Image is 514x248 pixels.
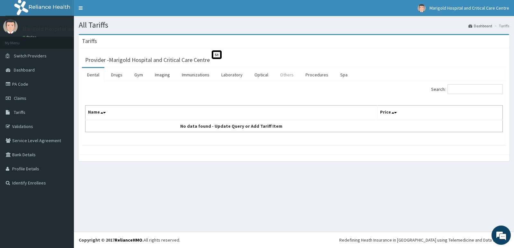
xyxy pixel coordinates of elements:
img: User Image [3,19,18,34]
span: Dashboard [14,67,35,73]
a: Immunizations [177,68,215,81]
span: Switch Providers [14,53,47,59]
a: Online [22,35,38,39]
a: Dashboard [468,23,492,29]
div: Redefining Heath Insurance in [GEOGRAPHIC_DATA] using Telemedicine and Data Science! [339,237,509,243]
span: Claims [14,95,26,101]
a: Imaging [150,68,175,81]
th: Name [85,106,377,120]
span: Tariffs [14,109,25,115]
a: Drugs [106,68,128,81]
span: St [212,50,222,59]
th: Price [377,106,503,120]
td: No data found - Update Query or Add Tariff Item [85,120,377,132]
li: Tariffs [493,23,509,29]
a: Gym [129,68,148,81]
p: Marigold Hospital and Critical Care Centre [22,26,127,32]
footer: All rights reserved. [74,232,514,248]
img: User Image [418,4,426,12]
a: Spa [335,68,353,81]
a: Laboratory [216,68,248,81]
h1: All Tariffs [79,21,509,29]
strong: Copyright © 2017 . [79,237,144,243]
a: Optical [249,68,273,81]
input: Search: [448,84,503,94]
label: Search: [431,84,503,94]
a: Procedures [300,68,333,81]
h3: Tariffs [82,38,97,44]
h3: Provider - Marigold Hospital and Critical Care Centre [85,57,210,63]
a: Dental [82,68,104,81]
span: Marigold Hospital and Critical Care Centre [430,5,509,11]
a: RelianceHMO [115,237,142,243]
a: Others [275,68,299,81]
